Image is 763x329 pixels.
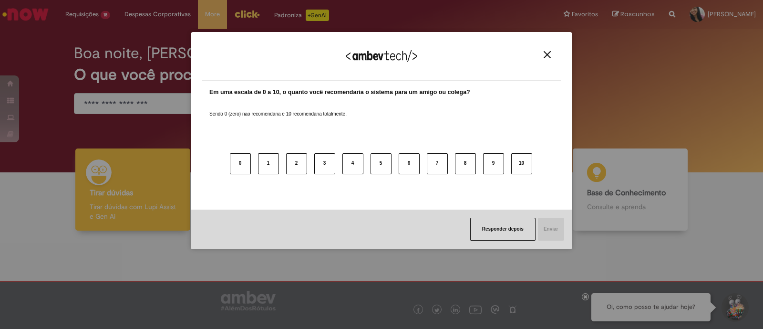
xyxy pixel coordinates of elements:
img: Close [544,51,551,58]
label: Em uma escala de 0 a 10, o quanto você recomendaria o sistema para um amigo ou colega? [209,88,470,97]
button: 1 [258,153,279,174]
button: 5 [371,153,392,174]
label: Sendo 0 (zero) não recomendaria e 10 recomendaria totalmente. [209,99,347,117]
button: 2 [286,153,307,174]
button: 10 [511,153,532,174]
button: Close [541,51,554,59]
button: 3 [314,153,335,174]
button: 6 [399,153,420,174]
button: Responder depois [470,218,536,241]
button: 9 [483,153,504,174]
button: 8 [455,153,476,174]
button: 4 [342,153,363,174]
img: Logo Ambevtech [346,50,417,62]
button: 0 [230,153,251,174]
button: 7 [427,153,448,174]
